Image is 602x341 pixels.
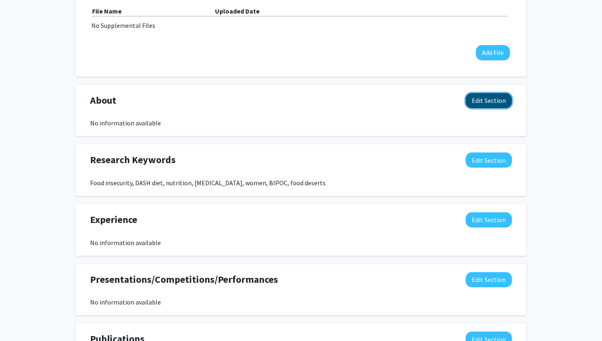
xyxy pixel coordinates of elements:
[466,272,512,287] button: Edit Presentations/Competitions/Performances
[91,20,511,30] div: No Supplemental Files
[90,93,116,108] span: About
[90,118,512,128] div: No information available
[90,152,176,167] span: Research Keywords
[90,297,512,307] div: No information available
[6,304,35,335] iframe: Chat
[90,178,512,188] div: Food insecurity, DASH diet, nutrition, [MEDICAL_DATA], women, BIPOC, food deserts
[90,272,278,287] span: Presentations/Competitions/Performances
[466,93,512,108] button: Edit About
[215,7,260,15] b: Uploaded Date
[92,7,122,15] b: File Name
[476,45,510,60] button: Add File
[90,212,137,227] span: Experience
[466,212,512,227] button: Edit Experience
[90,238,512,248] div: No information available
[466,152,512,168] button: Edit Research Keywords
